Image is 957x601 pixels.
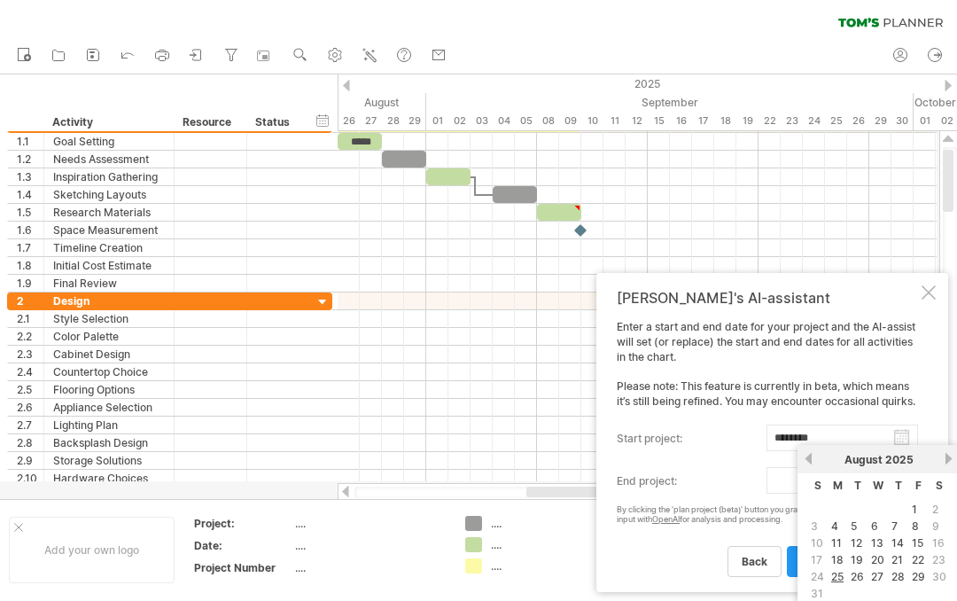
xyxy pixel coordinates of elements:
[17,434,43,451] div: 2.8
[803,112,825,130] div: Wednesday, 24 September 2025
[869,518,880,535] a: 6
[802,452,815,465] a: previous
[17,470,43,487] div: 2.10
[53,470,165,487] div: Hardware Choices
[626,112,648,130] div: Friday, 12 September 2025
[53,275,165,292] div: Final Review
[194,538,292,553] div: Date:
[53,257,165,274] div: Initial Cost Estimate
[617,467,766,496] label: end project:
[808,586,827,601] td: this is a weekend day
[491,537,587,552] div: ....
[825,112,847,130] div: Thursday, 25 September 2025
[910,568,927,585] a: 29
[617,289,918,307] div: [PERSON_NAME]'s AI-assistant
[53,417,165,433] div: Lighting Plan
[809,551,824,568] span: 17
[692,112,714,130] div: Wednesday, 17 September 2025
[581,112,603,130] div: Wednesday, 10 September 2025
[930,501,940,518] span: 2
[759,112,781,130] div: Monday, 22 September 2025
[17,275,43,292] div: 1.9
[930,535,946,551] span: 16
[382,112,404,130] div: Thursday, 28 August 2025
[849,535,864,551] a: 12
[809,568,826,585] span: 24
[53,363,165,380] div: Countertop Choice
[17,399,43,416] div: 2.6
[833,479,843,492] span: Monday
[885,453,914,466] span: 2025
[930,535,949,550] td: this is a weekend day
[53,133,165,150] div: Goal Setting
[53,452,165,469] div: Storage Solutions
[17,381,43,398] div: 2.5
[930,518,941,535] span: 9
[829,568,845,585] a: 25
[736,112,759,130] div: Friday, 19 September 2025
[17,452,43,469] div: 2.9
[930,552,949,567] td: this is a weekend day
[17,168,43,185] div: 1.3
[603,112,626,130] div: Thursday, 11 September 2025
[808,535,827,550] td: this is a weekend day
[891,112,914,130] div: Tuesday, 30 September 2025
[17,328,43,345] div: 2.2
[930,551,947,568] span: 23
[617,425,766,453] label: start project:
[854,479,861,492] span: Tuesday
[869,551,886,568] a: 20
[849,518,859,535] a: 5
[829,535,844,551] a: 11
[930,519,949,534] td: this is a weekend day
[809,535,825,551] span: 10
[491,516,587,531] div: ....
[910,535,925,551] a: 15
[742,555,767,568] span: back
[808,552,827,567] td: this is a weekend day
[787,546,913,577] a: plan project (beta)
[930,502,949,517] td: this is a weekend day
[53,222,165,238] div: Space Measurement
[493,112,515,130] div: Thursday, 4 September 2025
[53,434,165,451] div: Backsplash Design
[829,518,840,535] a: 4
[537,112,559,130] div: Monday, 8 September 2025
[652,514,680,524] a: OpenAI
[295,516,444,531] div: ....
[17,151,43,168] div: 1.2
[53,239,165,256] div: Timeline Creation
[515,112,537,130] div: Friday, 5 September 2025
[295,560,444,575] div: ....
[847,112,869,130] div: Friday, 26 September 2025
[17,257,43,274] div: 1.8
[53,186,165,203] div: Sketching Layouts
[17,363,43,380] div: 2.4
[873,479,883,492] span: Wednesday
[617,505,918,525] div: By clicking the 'plan project (beta)' button you grant us permission to share your input with for...
[17,293,43,309] div: 2
[194,560,292,575] div: Project Number
[869,568,885,585] a: 27
[17,133,43,150] div: 1.1
[808,519,827,534] td: this is a weekend day
[53,151,165,168] div: Needs Assessment
[890,551,905,568] a: 21
[890,568,906,585] a: 28
[183,113,237,131] div: Resource
[17,204,43,221] div: 1.5
[936,479,943,492] span: Saturday
[53,346,165,363] div: Cabinet Design
[617,320,918,576] div: Enter a start and end date for your project and the AI-assist will set (or replace) the start and...
[910,551,926,568] a: 22
[448,112,471,130] div: Tuesday, 2 September 2025
[426,112,448,130] div: Monday, 1 September 2025
[915,479,922,492] span: Friday
[942,452,955,465] a: next
[17,222,43,238] div: 1.6
[890,518,899,535] a: 7
[930,568,948,585] span: 30
[53,328,165,345] div: Color Palette
[404,112,426,130] div: Friday, 29 August 2025
[338,112,360,130] div: Tuesday, 26 August 2025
